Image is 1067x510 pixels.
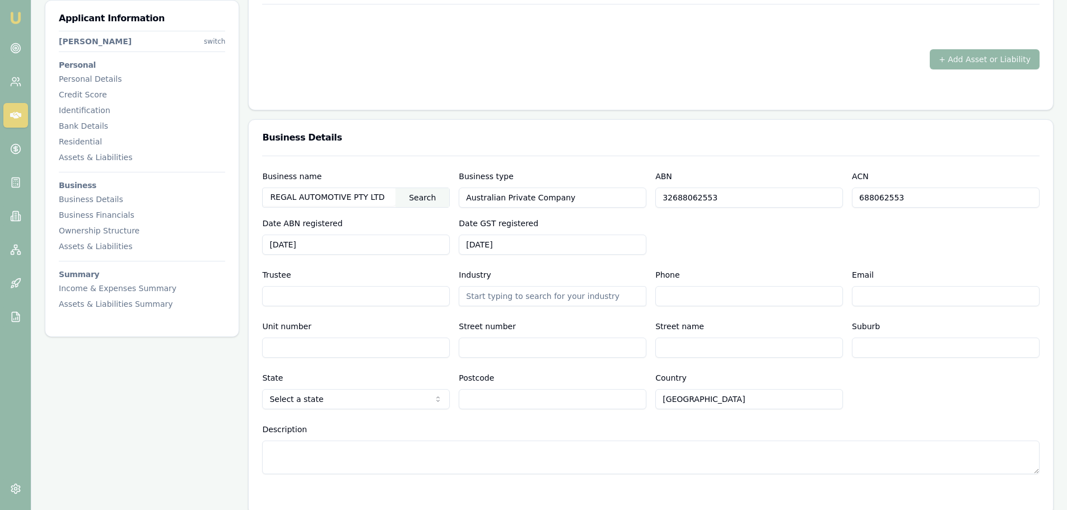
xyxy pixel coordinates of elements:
label: Date GST registered [459,219,538,228]
div: Business Details [59,194,225,205]
input: Enter business name [263,188,395,206]
label: State [262,373,283,382]
label: ACN [852,172,869,181]
div: Assets & Liabilities Summary [59,298,225,310]
div: Credit Score [59,89,225,100]
label: Description [262,425,307,434]
div: Identification [59,105,225,116]
label: Business type [459,172,513,181]
label: Phone [655,270,679,279]
label: ABN [655,172,672,181]
h3: Business Details [262,133,1040,142]
div: switch [204,37,225,46]
div: Personal Details [59,73,225,85]
label: Suburb [852,322,880,331]
div: Search [395,188,449,207]
div: Assets & Liabilities [59,241,225,252]
h3: Summary [59,270,225,278]
div: Assets & Liabilities [59,152,225,163]
button: + Add Asset or Liability [930,49,1040,69]
div: [PERSON_NAME] [59,36,132,47]
input: YYYY-MM-DD [459,235,646,255]
label: Date ABN registered [262,219,342,228]
div: Ownership Structure [59,225,225,236]
label: Business name [262,172,322,181]
input: YYYY-MM-DD [262,235,450,255]
div: Income & Expenses Summary [59,283,225,294]
label: Trustee [262,270,291,279]
label: Country [655,373,687,382]
h3: Applicant Information [59,14,225,23]
input: Start typing to search for your industry [459,286,646,306]
label: Unit number [262,322,311,331]
div: Bank Details [59,120,225,132]
h3: Personal [59,61,225,69]
div: Residential [59,136,225,147]
label: Industry [459,270,491,279]
label: Street number [459,322,516,331]
img: emu-icon-u.png [9,11,22,25]
label: Postcode [459,373,494,382]
div: Business Financials [59,209,225,221]
label: Email [852,270,874,279]
h3: Business [59,181,225,189]
label: Street name [655,322,704,331]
